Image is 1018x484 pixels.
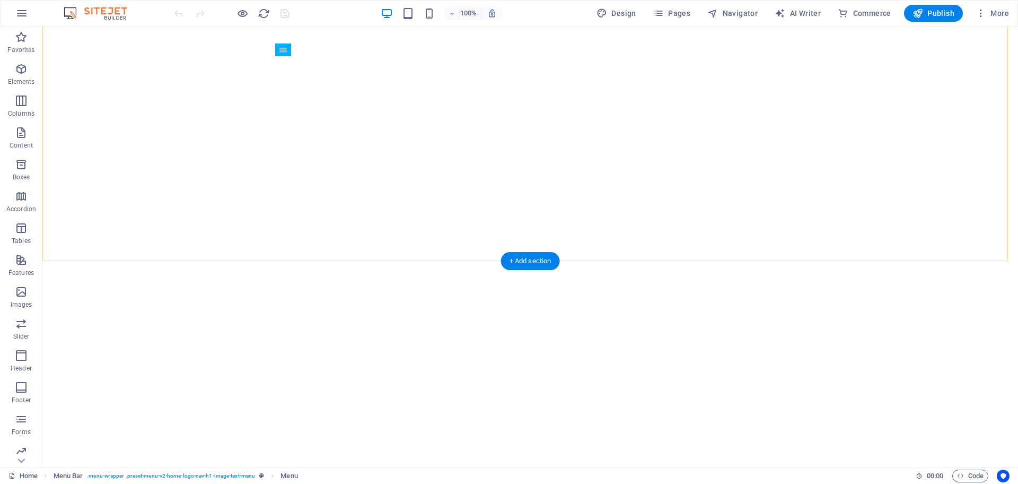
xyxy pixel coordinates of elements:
span: Design [596,8,636,19]
i: Reload page [258,7,270,20]
button: Click here to leave preview mode and continue editing [236,7,249,20]
p: Images [11,300,32,309]
p: Content [10,141,33,150]
span: Pages [653,8,690,19]
i: On resize automatically adjust zoom level to fit chosen device. [487,8,497,18]
p: Favorites [7,46,34,54]
p: Header [11,364,32,373]
i: This element is a customizable preset [259,473,264,479]
p: Elements [8,77,35,86]
h6: Session time [916,470,944,482]
button: Publish [904,5,963,22]
img: Editor Logo [61,7,141,20]
button: More [971,5,1013,22]
span: Click to select. Double-click to edit [54,470,83,482]
button: AI Writer [770,5,825,22]
div: + Add section [501,252,560,270]
span: Publish [912,8,954,19]
p: Footer [12,396,31,404]
button: Commerce [833,5,896,22]
span: Code [957,470,984,482]
p: Tables [12,237,31,245]
div: Design (Ctrl+Alt+Y) [592,5,640,22]
h6: 100% [460,7,477,20]
span: Navigator [707,8,758,19]
button: 100% [444,7,481,20]
span: AI Writer [775,8,821,19]
button: Pages [649,5,695,22]
p: Slider [13,332,30,341]
span: 00 00 [927,470,943,482]
p: Forms [12,428,31,436]
span: Commerce [838,8,891,19]
a: Click to cancel selection. Double-click to open Pages [8,470,38,482]
button: reload [257,7,270,20]
button: Usercentrics [997,470,1010,482]
button: Code [952,470,988,482]
button: Design [592,5,640,22]
p: Features [8,269,34,277]
span: More [976,8,1009,19]
span: . menu-wrapper .preset-menu-v2-home-logo-nav-h1-image-text-menu [87,470,255,482]
button: Navigator [703,5,762,22]
p: Accordion [6,205,36,213]
p: Columns [8,109,34,118]
nav: breadcrumb [54,470,298,482]
span: : [934,472,936,480]
span: Click to select. Double-click to edit [280,470,297,482]
p: Boxes [13,173,30,181]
